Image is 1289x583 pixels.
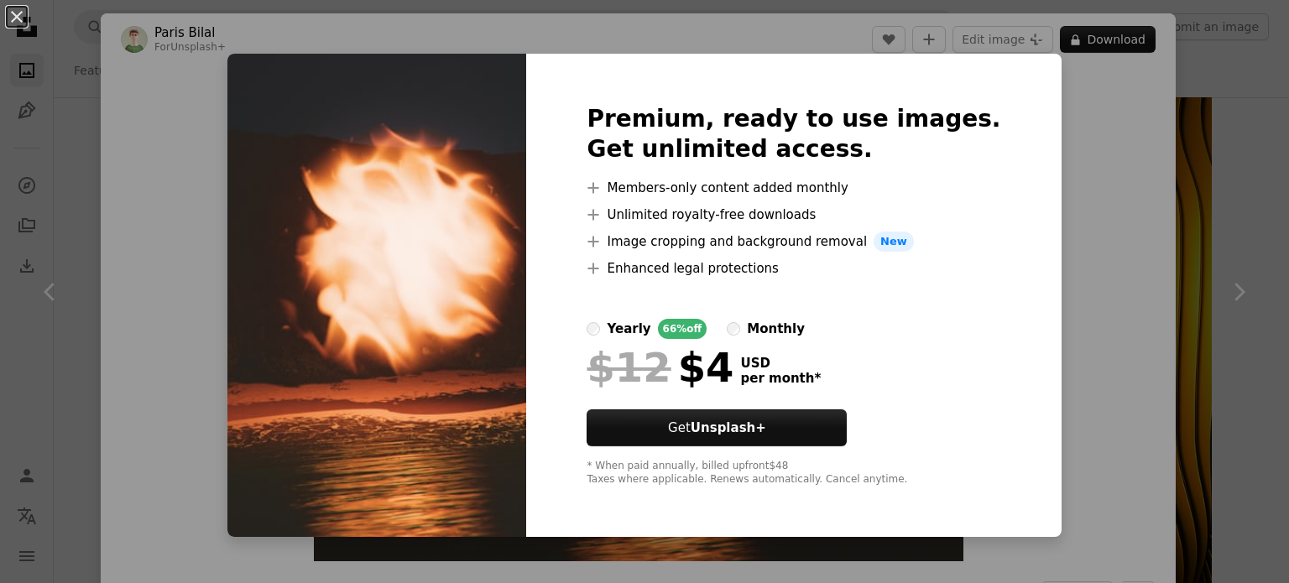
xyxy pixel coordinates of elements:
[587,258,1000,278] li: Enhanced legal protections
[874,232,914,252] span: New
[587,178,1000,198] li: Members-only content added monthly
[587,205,1000,225] li: Unlimited royalty-free downloads
[658,319,707,339] div: 66% off
[587,346,671,389] span: $12
[587,460,1000,487] div: * When paid annually, billed upfront $48 Taxes where applicable. Renews automatically. Cancel any...
[587,232,1000,252] li: Image cropping and background removal
[727,322,740,336] input: monthly
[747,319,805,339] div: monthly
[587,322,600,336] input: yearly66%off
[740,356,821,371] span: USD
[227,54,526,537] img: premium_photo-1752265475984-188e17287138
[587,104,1000,164] h2: Premium, ready to use images. Get unlimited access.
[587,409,847,446] button: GetUnsplash+
[607,319,650,339] div: yearly
[691,420,766,435] strong: Unsplash+
[587,346,733,389] div: $4
[740,371,821,386] span: per month *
